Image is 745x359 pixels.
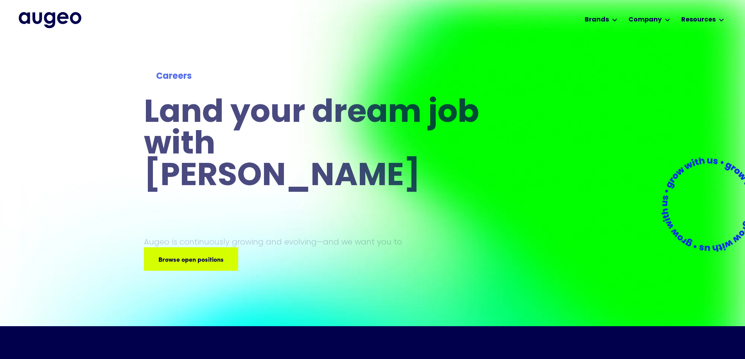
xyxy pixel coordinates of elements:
a: home [19,12,81,28]
div: Brands [585,15,609,25]
div: Company [628,15,662,25]
img: Augeo's full logo in midnight blue. [19,12,81,28]
a: Browse open positions [144,247,238,271]
strong: Careers [156,72,192,81]
div: Resources [681,15,716,25]
h1: Land your dream job﻿ with [PERSON_NAME] [144,98,482,193]
p: Augeo is continuously growing and evolving—and we want you to grow with us. [144,236,413,258]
